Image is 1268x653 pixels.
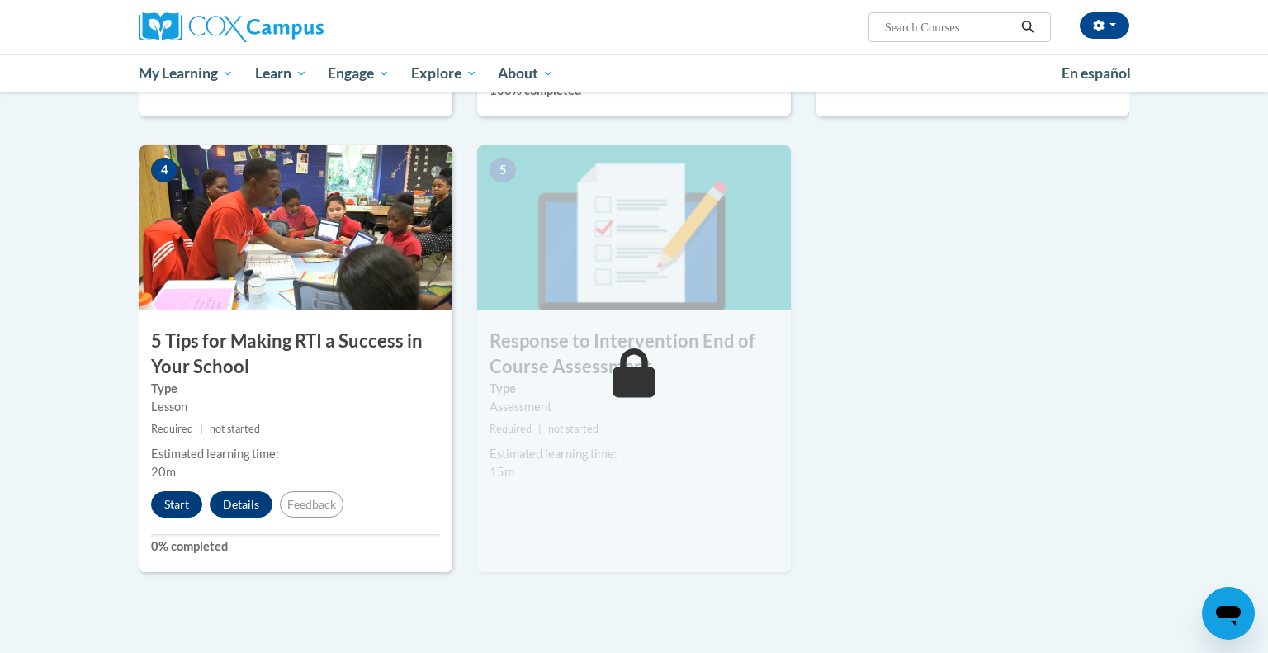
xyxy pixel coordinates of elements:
button: Account Settings [1080,12,1129,39]
iframe: Button to launch messaging window [1202,587,1255,640]
span: About [498,64,554,83]
label: Type [151,380,440,398]
div: Main menu [114,54,1154,92]
span: My Learning [139,64,234,83]
span: not started [548,423,599,435]
span: Learn [255,64,307,83]
span: | [538,423,542,435]
span: 5 [490,158,516,182]
span: En español [1062,64,1131,82]
a: En español [1051,56,1142,91]
img: Cox Campus [139,12,324,42]
img: Course Image [139,145,452,310]
img: Course Image [477,145,791,310]
span: 4 [151,158,177,182]
span: Engage [328,64,390,83]
input: Search Courses [883,17,1015,37]
span: 15m [490,465,514,479]
div: Estimated learning time: [490,445,778,463]
label: Type [490,380,778,398]
h3: 5 Tips for Making RTI a Success in Your School [139,329,452,380]
a: Learn [244,54,318,92]
button: Details [210,491,272,518]
button: Start [151,491,202,518]
div: Estimated learning time: [151,445,440,463]
h3: Response to Intervention End of Course Assessment [477,329,791,380]
a: Engage [317,54,400,92]
button: Feedback [280,491,343,518]
a: Cox Campus [139,12,452,42]
button: Search [1015,17,1040,37]
a: My Learning [128,54,244,92]
span: 20m [151,465,176,479]
label: 0% completed [151,537,440,556]
a: About [488,54,565,92]
span: not started [210,423,260,435]
span: Required [490,423,532,435]
span: Explore [411,64,477,83]
div: Assessment [490,398,778,416]
a: Explore [400,54,488,92]
div: Lesson [151,398,440,416]
span: | [200,423,203,435]
span: Required [151,423,193,435]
